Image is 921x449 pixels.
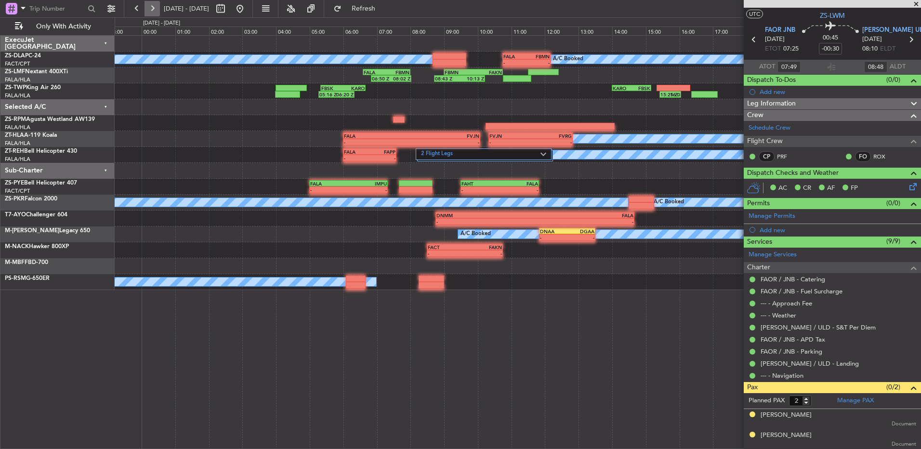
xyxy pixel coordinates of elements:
[5,244,29,250] span: M-NACK
[209,26,243,35] div: 02:00
[761,323,876,331] a: [PERSON_NAME] / ULD - S&T Per Diem
[761,410,812,420] div: [PERSON_NAME]
[377,26,411,35] div: 07:00
[886,75,900,85] span: (0/0)
[892,420,916,428] span: Document
[372,76,391,81] div: 06:50 Z
[5,140,30,147] a: FALA/HLA
[5,53,25,59] span: ZS-DLA
[344,149,369,155] div: FALA
[747,198,770,209] span: Permits
[5,276,50,281] a: PS-RSMG-650ER
[886,382,900,392] span: (0/2)
[761,299,812,307] a: --- - Approach Fee
[827,184,835,193] span: AF
[5,69,68,75] a: ZS-LMFNextant 400XTi
[759,151,775,162] div: CP
[412,133,480,139] div: FVJN
[5,92,30,99] a: FALA/HLA
[540,152,546,156] img: arrow-gray.svg
[761,371,803,380] a: --- - Navigation
[761,335,825,343] a: FAOR / JNB - APD Tax
[761,287,842,295] a: FAOR / JNB - Fuel Surcharge
[654,195,684,210] div: A/C Booked
[5,76,30,83] a: FALA/HLA
[632,85,650,91] div: FBSK
[164,4,209,13] span: [DATE] - [DATE]
[765,35,785,44] span: [DATE]
[803,184,811,193] span: CR
[759,62,775,72] span: ATOT
[461,187,500,193] div: -
[540,228,567,234] div: DNAA
[749,123,790,133] a: Schedule Crew
[765,44,781,54] span: ETOT
[310,26,343,35] div: 05:00
[343,5,384,12] span: Refresh
[500,181,539,186] div: FALA
[855,151,871,162] div: FO
[761,347,822,356] a: FAOR / JNB - Parking
[553,52,583,66] div: A/C Booked
[5,244,69,250] a: M-NACKHawker 800XP
[747,262,770,273] span: Charter
[386,69,409,75] div: FBMN
[336,92,353,97] div: 06:20 Z
[760,88,916,96] div: Add new
[864,61,887,73] input: --:--
[473,69,501,75] div: FAKN
[344,155,369,161] div: -
[369,149,395,155] div: FAPP
[713,26,747,35] div: 17:00
[5,69,25,75] span: ZS-LMF
[613,85,632,91] div: KARO
[319,92,336,97] div: 05:16 Z
[343,85,365,91] div: KARO
[310,187,349,193] div: -
[747,110,763,121] span: Crew
[660,92,670,97] div: 15:25 Z
[5,117,95,122] a: ZS-RPMAgusta Westland AW139
[5,85,61,91] a: ZS-TWPKing Air 260
[349,187,387,193] div: -
[749,250,797,260] a: Manage Services
[5,187,30,195] a: FACT/CPT
[761,431,812,440] div: [PERSON_NAME]
[276,26,310,35] div: 04:00
[747,237,772,248] span: Services
[369,155,395,161] div: -
[143,19,180,27] div: [DATE] - [DATE]
[460,227,491,241] div: A/C Booked
[749,396,785,406] label: Planned PAX
[503,60,526,66] div: -
[761,311,796,319] a: --- - Weather
[747,168,839,179] span: Dispatch Checks and Weather
[5,196,57,202] a: ZS-PKRFalcon 2000
[364,69,387,75] div: FALA
[242,26,276,35] div: 03:00
[646,26,680,35] div: 15:00
[837,396,874,406] a: Manage PAX
[5,180,24,186] span: ZS-PYE
[778,184,787,193] span: AC
[670,92,680,97] div: 16:03 Z
[535,219,633,224] div: -
[412,139,480,145] div: -
[5,228,90,234] a: M-[PERSON_NAME]Legacy 650
[5,260,28,265] span: M-MBFF
[761,275,825,283] a: FAOR / JNB - Catering
[5,117,26,122] span: ZS-RPM
[5,60,30,67] a: FACT/CPT
[460,76,484,81] div: 10:13 Z
[344,139,412,145] div: -
[890,62,906,72] span: ALDT
[873,152,895,161] a: ROX
[465,251,502,256] div: -
[612,26,646,35] div: 14:00
[445,69,473,75] div: FBMN
[500,187,539,193] div: -
[886,236,900,246] span: (9/9)
[489,133,530,139] div: FVJN
[5,196,25,202] span: ZS-PKR
[579,26,612,35] div: 13:00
